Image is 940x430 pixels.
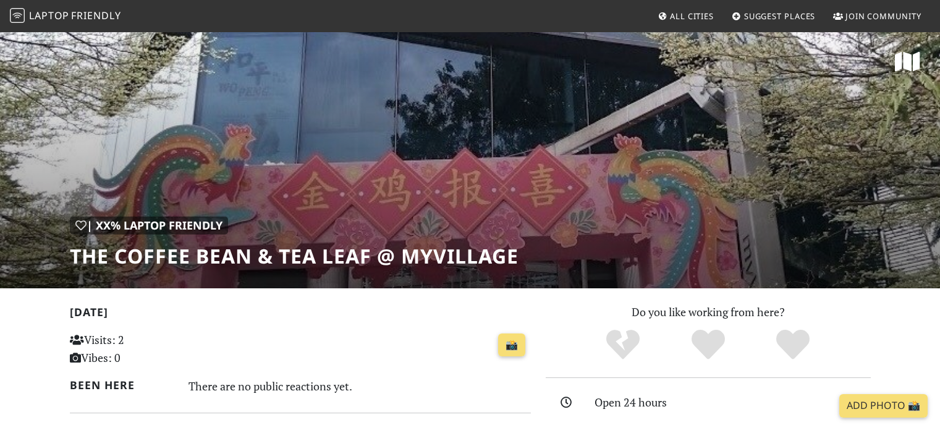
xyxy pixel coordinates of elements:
[546,303,871,321] p: Do you like working from here?
[498,333,525,357] a: 📸
[845,11,921,22] span: Join Community
[188,376,531,396] div: There are no public reactions yet.
[70,379,174,392] h2: Been here
[580,328,666,362] div: No
[71,9,121,22] span: Friendly
[29,9,69,22] span: Laptop
[70,217,228,234] div: | XX% Laptop Friendly
[828,5,926,27] a: Join Community
[653,5,719,27] a: All Cities
[10,8,25,23] img: LaptopFriendly
[839,394,928,418] a: Add Photo 📸
[595,393,878,411] div: Open 24 hours
[70,306,531,324] h2: [DATE]
[70,331,214,367] p: Visits: 2 Vibes: 0
[727,5,821,27] a: Suggest Places
[666,328,751,362] div: Yes
[670,11,714,22] span: All Cities
[10,6,121,27] a: LaptopFriendly LaptopFriendly
[750,328,836,362] div: Definitely!
[70,244,519,268] h1: The Coffee Bean & Tea Leaf @ myVillage
[744,11,816,22] span: Suggest Places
